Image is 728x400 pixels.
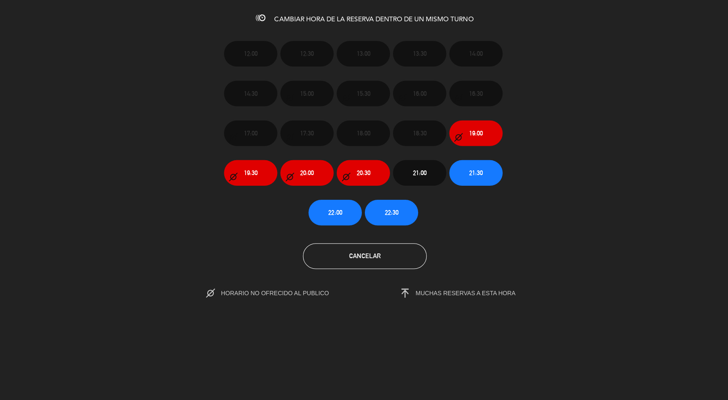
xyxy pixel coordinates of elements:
[280,81,333,106] button: 15:00
[300,167,313,177] span: 20:00
[392,120,445,146] button: 18:30
[300,88,313,98] span: 15:00
[336,160,389,185] button: 20:30
[356,49,370,58] span: 13:00
[412,167,426,177] span: 21:00
[356,167,370,177] span: 20:30
[302,243,426,268] button: Cancelar
[336,41,389,66] button: 13:00
[364,199,417,225] button: 22:30
[392,81,445,106] button: 16:00
[244,88,257,98] span: 14:30
[224,160,277,185] button: 19:30
[280,120,333,146] button: 17:30
[300,49,313,58] span: 12:30
[348,252,380,259] span: Cancelar
[280,160,333,185] button: 20:00
[221,289,346,296] span: HORARIO NO OFRECIDO AL PUBLICO
[448,81,502,106] button: 16:30
[412,128,426,138] span: 18:30
[448,41,502,66] button: 14:00
[468,128,482,138] span: 19:00
[356,88,370,98] span: 15:30
[280,41,333,66] button: 12:30
[356,128,370,138] span: 18:00
[448,120,502,146] button: 19:00
[308,199,361,225] button: 22:00
[336,120,389,146] button: 18:00
[300,128,313,138] span: 17:30
[392,160,445,185] button: 21:00
[244,49,257,58] span: 12:00
[224,120,277,146] button: 17:00
[412,88,426,98] span: 16:00
[244,167,257,177] span: 19:30
[384,207,398,217] span: 22:30
[224,81,277,106] button: 14:30
[448,160,502,185] button: 21:30
[412,49,426,58] span: 13:30
[336,81,389,106] button: 15:30
[224,41,277,66] button: 12:00
[328,207,341,217] span: 22:00
[468,88,482,98] span: 16:30
[392,41,445,66] button: 13:30
[468,49,482,58] span: 14:00
[274,16,473,23] span: CAMBIAR HORA DE LA RESERVA DENTRO DE UN MISMO TURNO
[415,289,514,296] span: MUCHAS RESERVAS A ESTA HORA
[468,167,482,177] span: 21:30
[244,128,257,138] span: 17:00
